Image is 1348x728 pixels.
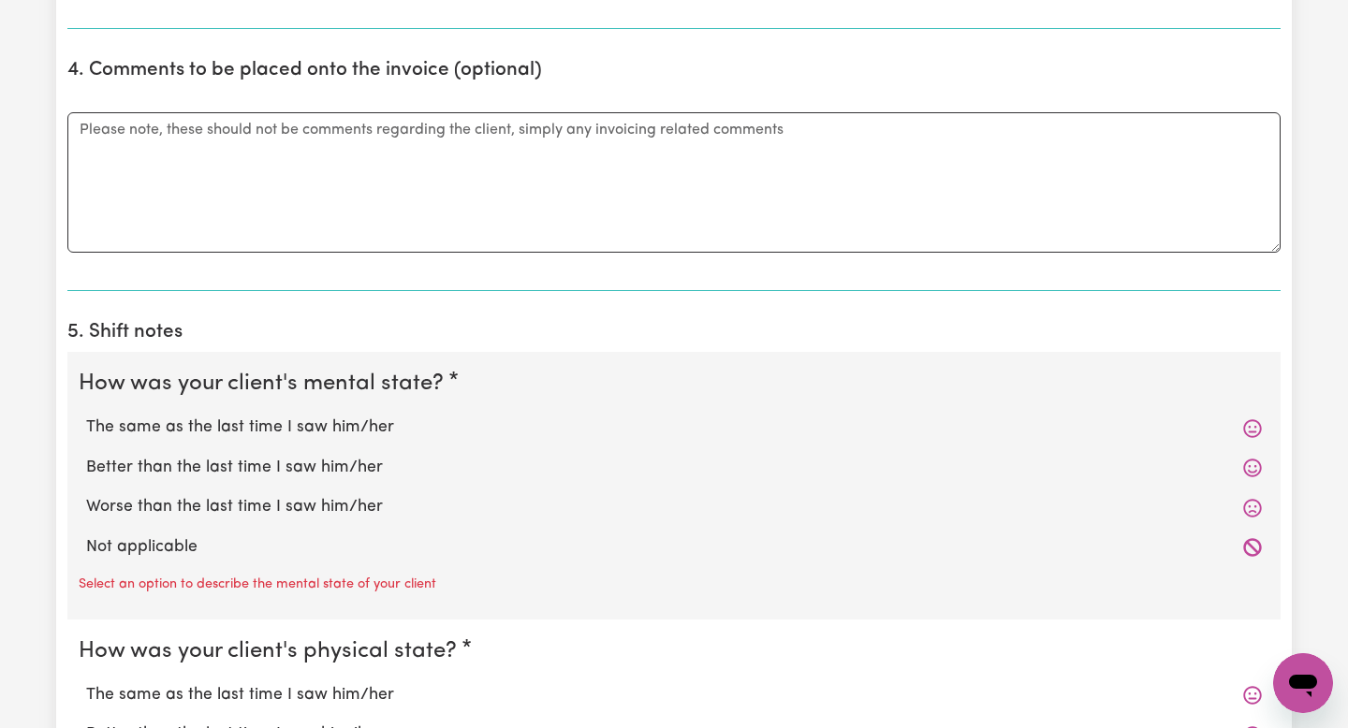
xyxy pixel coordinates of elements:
[1273,653,1333,713] iframe: Button to launch messaging window
[67,321,1281,344] h2: 5. Shift notes
[86,683,1262,707] label: The same as the last time I saw him/her
[86,415,1262,440] label: The same as the last time I saw him/her
[67,59,1281,82] h2: 4. Comments to be placed onto the invoice (optional)
[79,634,464,668] legend: How was your client's physical state?
[86,456,1262,480] label: Better than the last time I saw him/her
[86,495,1262,519] label: Worse than the last time I saw him/her
[79,575,436,595] p: Select an option to describe the mental state of your client
[86,535,1262,560] label: Not applicable
[79,367,451,400] legend: How was your client's mental state?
